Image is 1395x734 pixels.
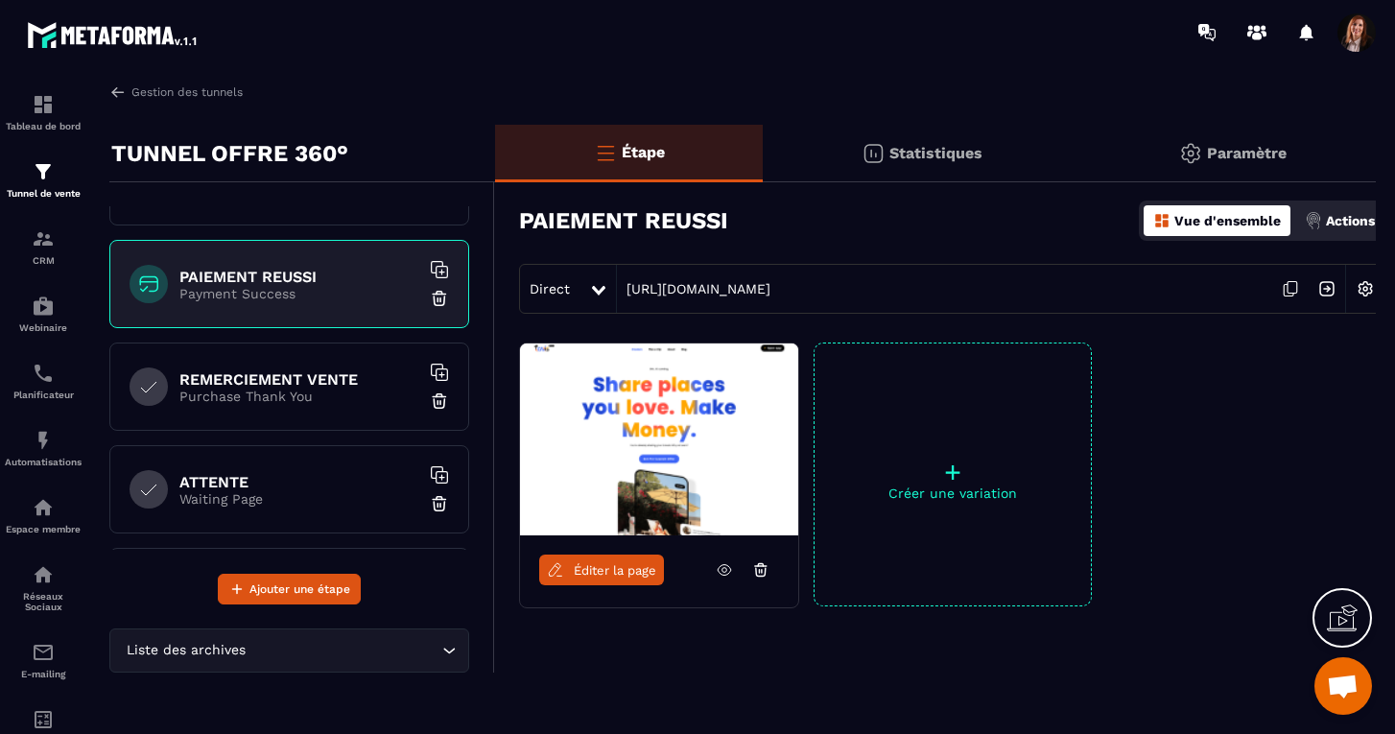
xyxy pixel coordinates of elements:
img: actions.d6e523a2.png [1305,212,1322,229]
img: stats.20deebd0.svg [862,142,885,165]
p: Webinaire [5,322,82,333]
p: Créer une variation [815,485,1091,501]
p: TUNNEL OFFRE 360° [111,134,348,173]
a: automationsautomationsAutomatisations [5,414,82,482]
p: Payment Success [179,286,419,301]
img: trash [430,391,449,411]
img: scheduler [32,362,55,385]
p: Waiting Page [179,491,419,507]
a: formationformationCRM [5,213,82,280]
p: Étape [622,143,665,161]
img: bars-o.4a397970.svg [594,141,617,164]
p: Réseaux Sociaux [5,591,82,612]
span: Direct [530,281,570,296]
img: formation [32,160,55,183]
img: logo [27,17,200,52]
span: Ajouter une étape [249,580,350,599]
div: Search for option [109,628,469,673]
img: setting-w.858f3a88.svg [1347,271,1383,307]
p: Paramètre [1207,144,1287,162]
p: Vue d'ensemble [1174,213,1281,228]
a: Éditer la page [539,555,664,585]
p: Tableau de bord [5,121,82,131]
h3: PAIEMENT REUSSI [519,207,728,234]
a: formationformationTunnel de vente [5,146,82,213]
a: social-networksocial-networkRéseaux Sociaux [5,549,82,627]
button: Ajouter une étape [218,574,361,604]
p: Espace membre [5,524,82,534]
h6: REMERCIEMENT VENTE [179,370,419,389]
a: formationformationTableau de bord [5,79,82,146]
p: Statistiques [889,144,982,162]
img: accountant [32,708,55,731]
p: E-mailing [5,669,82,679]
a: emailemailE-mailing [5,627,82,694]
a: automationsautomationsEspace membre [5,482,82,549]
a: schedulerschedulerPlanificateur [5,347,82,414]
p: Planificateur [5,390,82,400]
img: trash [430,494,449,513]
p: Actions [1326,213,1375,228]
a: Gestion des tunnels [109,83,243,101]
a: [URL][DOMAIN_NAME] [617,281,770,296]
img: setting-gr.5f69749f.svg [1179,142,1202,165]
h6: ATTENTE [179,473,419,491]
input: Search for option [249,640,437,661]
img: automations [32,295,55,318]
img: dashboard-orange.40269519.svg [1153,212,1170,229]
img: email [32,641,55,664]
a: automationsautomationsWebinaire [5,280,82,347]
img: automations [32,496,55,519]
img: arrow [109,83,127,101]
img: automations [32,429,55,452]
img: formation [32,227,55,250]
img: arrow-next.bcc2205e.svg [1309,271,1345,307]
span: Liste des archives [122,640,249,661]
p: Tunnel de vente [5,188,82,199]
img: image [520,343,798,535]
p: Purchase Thank You [179,389,419,404]
img: social-network [32,563,55,586]
img: formation [32,93,55,116]
p: + [815,459,1091,485]
p: CRM [5,255,82,266]
a: Ouvrir le chat [1314,657,1372,715]
p: Automatisations [5,457,82,467]
h6: PAIEMENT REUSSI [179,268,419,286]
img: trash [430,289,449,308]
span: Éditer la page [574,563,656,578]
